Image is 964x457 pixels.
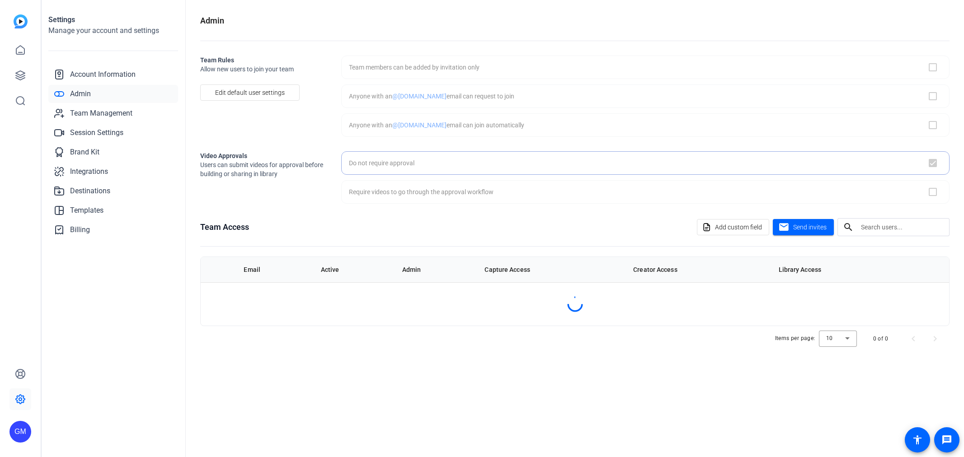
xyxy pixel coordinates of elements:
span: Billing [70,224,90,235]
span: Add custom field [715,219,762,236]
div: GM [9,421,31,443]
a: Brand Kit [48,143,178,161]
div: Anyone with an email can join automatically [349,121,524,130]
h2: Team Rules [200,56,327,65]
a: Admin [48,85,178,103]
span: Team Management [70,108,132,119]
div: 0 of 0 [873,334,888,343]
span: Admin [70,89,91,99]
button: Previous page [903,328,924,350]
span: Integrations [70,166,108,177]
span: Users can submit videos for approval before building or sharing in library [200,160,327,178]
button: Edit default user settings [200,84,300,101]
h1: Admin [200,14,224,27]
input: Search users... [861,222,942,233]
span: Edit default user settings [215,84,285,101]
h1: Settings [48,14,178,25]
h2: Video Approvals [200,151,327,160]
h2: Manage your account and settings [48,25,178,36]
a: Billing [48,221,178,239]
div: Do not require approval [349,159,414,168]
div: Items per page: [775,334,815,343]
div: Team members can be added by invitation only [349,63,480,72]
button: Next page [924,328,946,350]
span: @[DOMAIN_NAME] [392,93,447,100]
span: Templates [70,205,103,216]
mat-icon: message [941,434,952,445]
mat-icon: accessibility [912,434,923,445]
h1: Team Access [200,221,249,233]
button: Send invites [773,219,834,235]
mat-icon: search [837,222,859,233]
th: Email [236,257,313,282]
span: Destinations [70,186,110,196]
th: Capture Access [477,257,626,282]
a: Templates [48,201,178,219]
div: Anyone with an email can request to join [349,92,514,101]
button: Add custom field [697,219,769,235]
span: Account Information [70,69,136,80]
a: Account Information [48,65,178,84]
th: Creator Access [626,257,771,282]
span: Allow new users to join your team [200,65,327,74]
span: @[DOMAIN_NAME] [392,121,447,129]
a: Team Management [48,104,178,122]
span: Session Settings [70,127,123,138]
a: Session Settings [48,124,178,142]
mat-icon: mail [778,222,790,233]
th: Library Access [771,257,913,282]
span: Send invites [793,223,827,232]
div: Require videos to go through the approval workflow [349,187,494,196]
a: Integrations [48,163,178,181]
img: blue-gradient.svg [14,14,28,28]
a: Destinations [48,182,178,200]
span: Brand Kit [70,147,99,158]
th: Active [314,257,395,282]
th: Admin [395,257,478,282]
